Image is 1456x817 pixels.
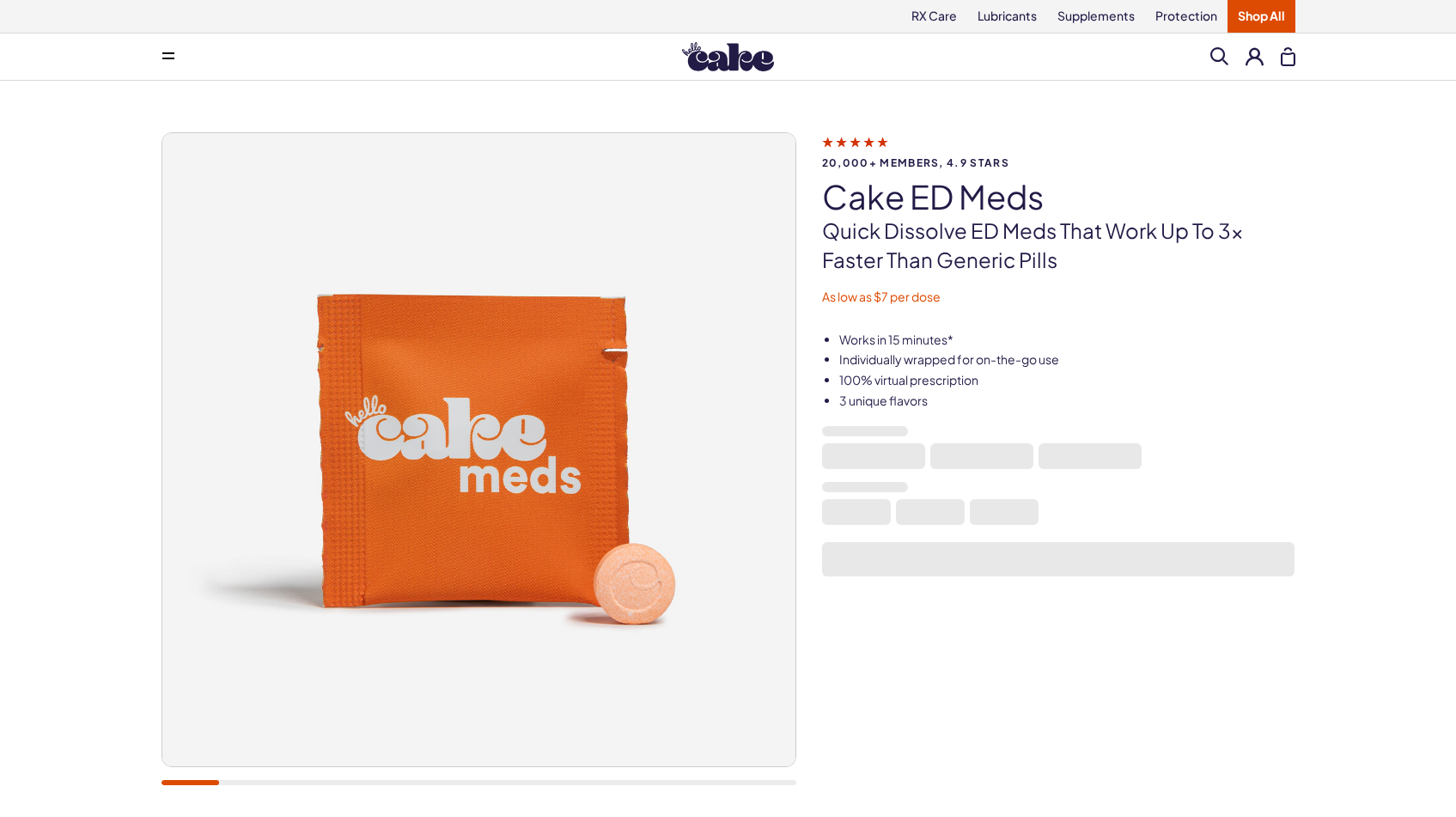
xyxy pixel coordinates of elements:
p: As low as $7 per dose [822,289,1295,306]
img: Cake ED Meds [162,133,795,766]
li: Individually wrapped for on-the-go use [839,351,1295,369]
h1: Cake ED Meds [822,179,1295,215]
a: 20,000+ members, 4.9 stars [822,134,1295,168]
span: 20,000+ members, 4.9 stars [822,157,1295,168]
li: 3 unique flavors [839,393,1295,410]
li: 100% virtual prescription [839,372,1295,389]
p: Quick dissolve ED Meds that work up to 3x faster than generic pills [822,216,1295,274]
img: Hello Cake [682,42,774,71]
li: Works in 15 minutes* [839,332,1295,349]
